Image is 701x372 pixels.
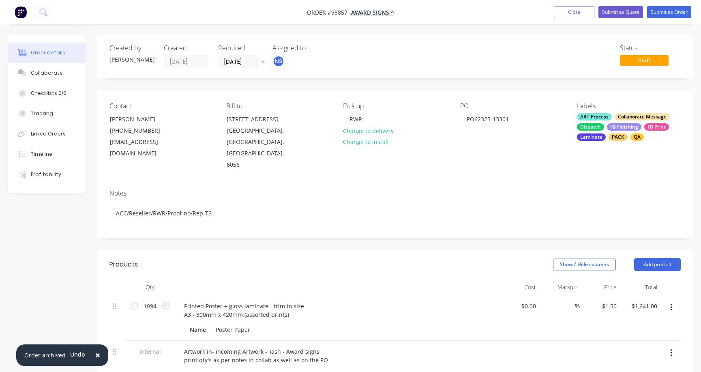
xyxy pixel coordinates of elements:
[351,9,394,16] a: AWARD SIGNS ^
[343,113,369,125] div: RWR
[212,324,253,335] div: Poster Paper
[554,6,594,18] button: Close
[178,346,334,366] div: Artwork in- incoming Artwork - Tash - Award signs print qty's as per notes in collab as well as o...
[103,113,184,159] div: [PERSON_NAME][PHONE_NUMBER][EMAIL_ADDRESS][DOMAIN_NAME]
[553,258,616,271] button: Show / Hide columns
[630,133,644,141] div: QA
[126,279,174,295] div: Qty
[109,260,138,269] div: Products
[31,171,61,178] div: Profitability
[577,102,681,110] div: Labels
[187,324,209,335] div: Name
[539,279,580,295] div: Markup
[460,113,515,125] div: PO62325-13301
[8,83,85,103] button: Checklists 0/0
[343,102,447,110] div: Pick up
[339,125,398,136] button: Change to delivery
[577,123,604,131] div: Dispatch
[109,44,154,52] div: Created by
[598,6,643,18] button: Submit as Quote
[31,151,52,158] div: Timeline
[620,44,681,52] div: Status
[31,90,66,97] div: Checklists 0/0
[109,201,681,226] div: ACC/Reseller/RWR/Proof-no/Rep-TS
[609,133,628,141] div: PACK
[577,133,606,141] div: Laminate
[575,301,580,311] span: %
[87,346,108,365] button: Close
[615,113,670,120] div: Collaborate Message
[339,136,393,147] button: Change to install
[220,113,301,171] div: [STREET_ADDRESS][GEOGRAPHIC_DATA], [GEOGRAPHIC_DATA], [GEOGRAPHIC_DATA], 6056
[460,102,564,110] div: PO
[109,189,681,197] div: Notes
[620,279,660,295] div: Total
[272,55,285,67] button: NS
[227,114,294,125] div: [STREET_ADDRESS]
[226,102,330,110] div: Bill to
[31,49,65,56] div: Order details
[109,55,154,64] div: [PERSON_NAME]
[577,113,612,120] div: ART Process
[178,300,311,320] div: Printed Poster + gloss laminate - trim to size A3 - 300mm x 420mm (assorted prints)
[8,103,85,124] button: Tracking
[634,258,681,271] button: Add product
[110,114,177,125] div: [PERSON_NAME]
[31,69,63,77] div: Collaborate
[620,55,669,65] span: Draft
[8,63,85,83] button: Collaborate
[31,110,53,117] div: Tracking
[644,123,669,131] div: FB Print
[95,349,100,361] span: ×
[110,136,177,159] div: [EMAIL_ADDRESS][DOMAIN_NAME]
[129,347,171,356] span: Internal
[8,43,85,63] button: Order details
[272,44,354,52] div: Assigned to
[31,130,66,138] div: Linked Orders
[109,102,213,110] div: Contact
[110,125,177,136] div: [PHONE_NUMBER]
[66,348,90,361] button: Undo
[227,125,294,170] div: [GEOGRAPHIC_DATA], [GEOGRAPHIC_DATA], [GEOGRAPHIC_DATA], 6056
[24,351,66,359] div: Order archived
[8,164,85,185] button: Profitability
[8,124,85,144] button: Linked Orders
[647,6,691,18] button: Submit as Order
[8,144,85,164] button: Timeline
[499,279,539,295] div: Cost
[164,44,208,52] div: Created
[580,279,620,295] div: Price
[15,6,27,18] img: Factory
[607,123,641,131] div: FB Finishing
[218,44,263,52] div: Required
[307,9,351,16] span: Order #98857 -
